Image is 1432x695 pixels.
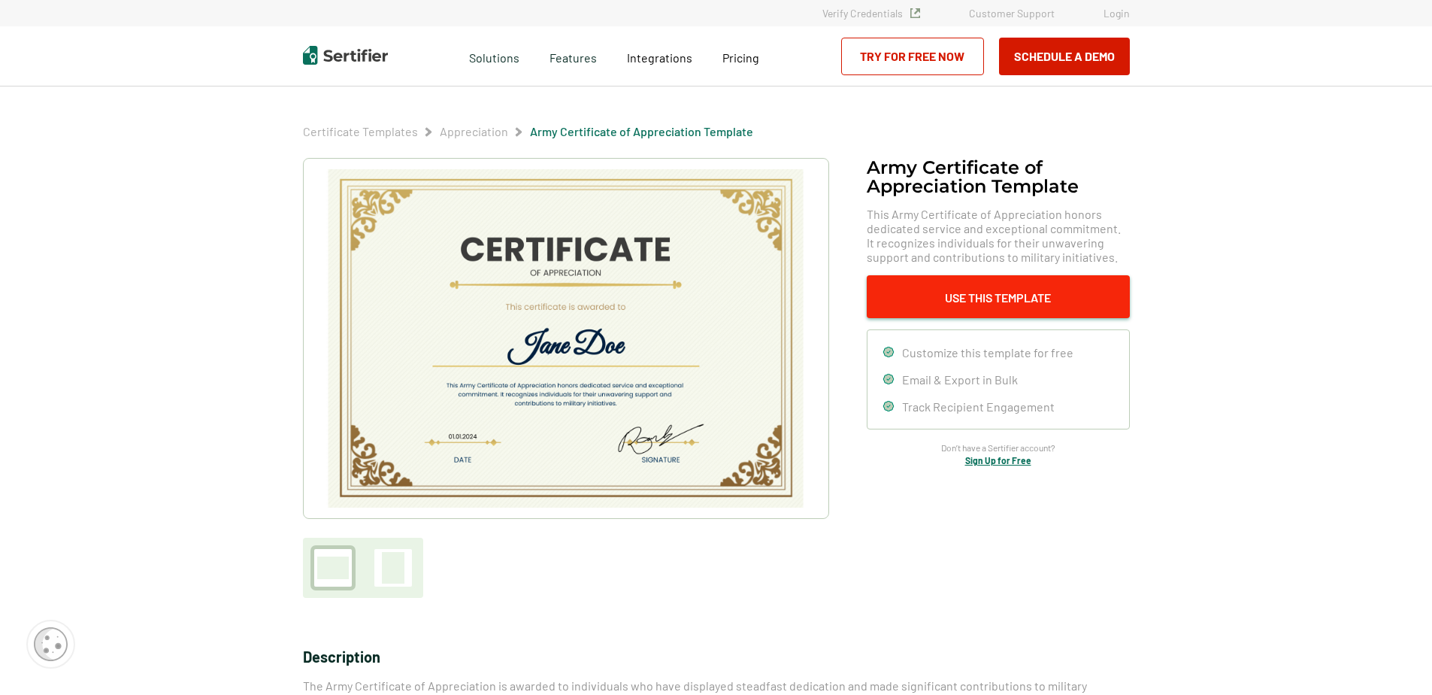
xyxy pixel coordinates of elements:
span: Certificate Templates [303,124,418,139]
span: Integrations [627,50,692,65]
img: Army Certificate of Appreciation​ Template [326,169,804,508]
a: Certificate Templates [303,124,418,138]
a: Army Certificate of Appreciation​ Template [530,124,753,138]
a: Integrations [627,47,692,65]
img: Verified [910,8,920,18]
div: Breadcrumb [303,124,753,139]
a: Sign Up for Free [965,455,1031,466]
a: Try for Free Now [841,38,984,75]
a: Customer Support [969,7,1055,20]
span: Solutions [469,47,519,65]
span: Track Recipient Engagement [902,399,1055,414]
span: Army Certificate of Appreciation​ Template [530,124,753,139]
button: Schedule a Demo [999,38,1130,75]
span: Don’t have a Sertifier account? [941,441,1055,455]
a: Login [1104,7,1130,20]
a: Appreciation [440,124,508,138]
span: Email & Export in Bulk [902,372,1018,387]
iframe: Chat Widget [1357,623,1432,695]
span: Customize this template for free [902,345,1073,360]
a: Verify Credentials [822,7,920,20]
span: Appreciation [440,124,508,139]
span: Pricing [722,50,759,65]
span: Description [303,648,380,666]
h1: Army Certificate of Appreciation​ Template [867,158,1130,196]
img: Cookie Popup Icon [34,627,68,661]
button: Use This Template [867,275,1130,318]
span: Features [549,47,597,65]
span: This Army Certificate of Appreciation honors dedicated service and exceptional commitment. It rec... [867,207,1130,264]
a: Pricing [722,47,759,65]
img: Sertifier | Digital Credentialing Platform [303,46,388,65]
